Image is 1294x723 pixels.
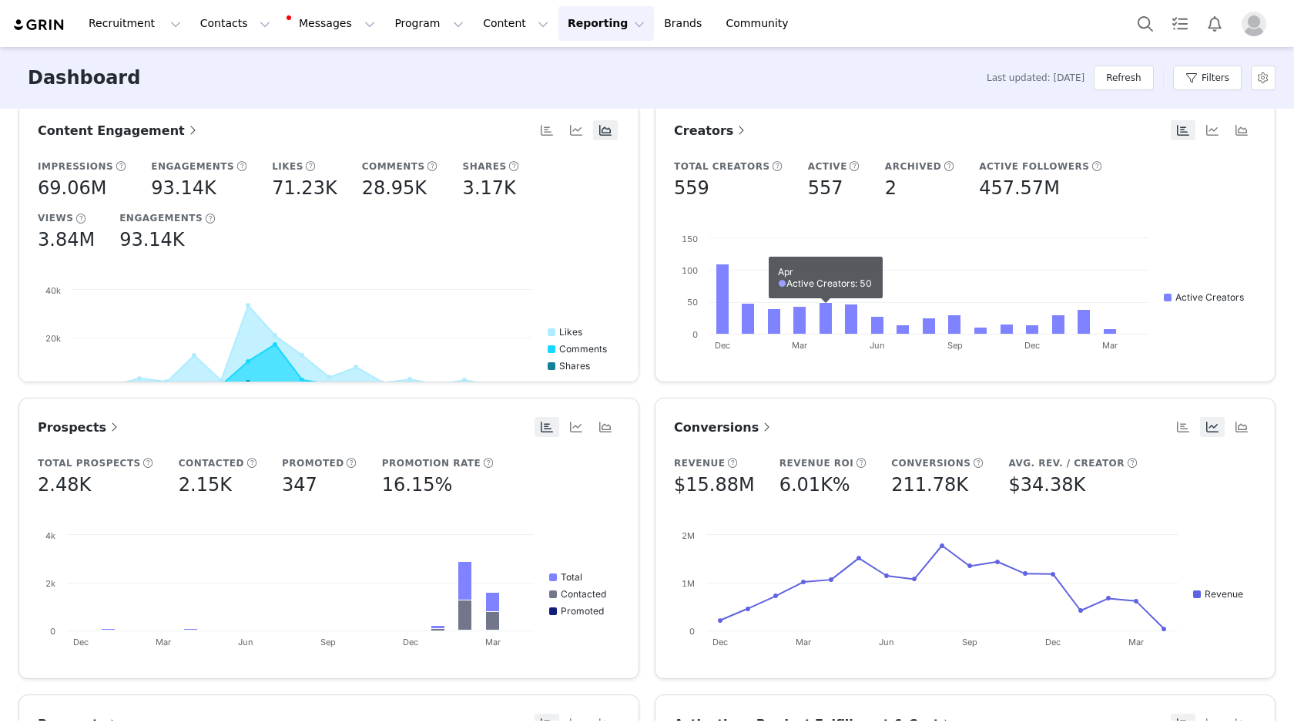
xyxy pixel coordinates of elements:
[179,471,232,499] h5: 2.15K
[674,123,749,138] span: Creators
[674,420,774,435] span: Conversions
[151,160,234,173] h5: Engagements
[1008,456,1125,470] h5: Avg. Rev. / Creator
[38,418,122,437] a: Prospects
[1198,6,1232,41] button: Notifications
[45,530,55,541] text: 4k
[156,637,171,647] text: Mar
[1242,12,1266,36] img: placeholder-profile.jpg
[682,234,698,244] text: 150
[38,211,73,225] h5: Views
[687,297,698,308] text: 50
[179,456,244,470] h5: Contacted
[38,160,113,173] h5: Impressions
[979,174,1060,202] h5: 457.57M
[38,174,106,202] h5: 69.06M
[362,174,427,202] h5: 28.95K
[12,18,66,32] img: grin logo
[28,64,140,92] h3: Dashboard
[885,160,941,173] h5: Archived
[655,6,716,41] a: Brands
[1128,637,1144,647] text: Mar
[1024,340,1040,351] text: Dec
[38,121,200,140] a: Content Engagement
[1232,12,1282,36] button: Profile
[717,6,805,41] a: Community
[320,637,336,647] text: Sep
[38,456,141,470] h5: Total Prospects
[191,6,280,41] button: Contacts
[119,211,203,225] h5: Engagements
[674,471,755,499] h5: $15.88M
[38,123,200,138] span: Content Engagement
[119,226,184,254] h5: 93.14K
[485,637,501,647] text: Mar
[272,174,337,202] h5: 71.23K
[282,456,344,470] h5: Promoted
[238,637,253,647] text: Jun
[796,637,811,647] text: Mar
[280,6,384,41] button: Messages
[712,637,728,647] text: Dec
[1205,588,1243,600] text: Revenue
[385,6,473,41] button: Program
[870,340,885,351] text: Jun
[558,6,654,41] button: Reporting
[674,121,749,140] a: Creators
[50,626,55,637] text: 0
[38,471,91,499] h5: 2.48K
[561,588,606,600] text: Contacted
[45,578,55,589] text: 2k
[674,456,725,470] h5: Revenue
[382,471,453,499] h5: 16.15%
[403,637,418,647] text: Dec
[561,571,582,583] text: Total
[674,174,709,202] h5: 559
[808,174,843,202] h5: 557
[45,333,61,344] text: 20k
[362,160,425,173] h5: Comments
[891,456,970,470] h5: Conversions
[979,160,1089,173] h5: Active Followers
[947,340,963,351] text: Sep
[715,340,730,351] text: Dec
[879,637,894,647] text: Jun
[682,530,695,541] text: 2M
[1094,66,1153,90] button: Refresh
[962,637,977,647] text: Sep
[382,456,481,470] h5: Promotion Rate
[779,471,850,499] h5: 6.01K%
[891,471,968,499] h5: 211.78K
[272,160,303,173] h5: Likes
[682,265,698,276] text: 100
[38,420,122,435] span: Prospects
[463,174,516,202] h5: 3.17K
[73,637,89,647] text: Dec
[1173,66,1242,90] button: Filters
[463,160,507,173] h5: Shares
[1175,291,1244,303] text: Active Creators
[779,456,854,470] h5: Revenue ROI
[55,381,61,392] text: 0
[151,174,216,202] h5: 93.14K
[674,418,774,437] a: Conversions
[1128,6,1162,41] button: Search
[559,360,590,372] text: Shares
[792,340,807,351] text: Mar
[1008,471,1085,499] h5: $34.38K
[689,626,695,637] text: 0
[45,285,61,296] text: 40k
[1045,637,1061,647] text: Dec
[282,471,317,499] h5: 347
[79,6,190,41] button: Recruitment
[1163,6,1197,41] a: Tasks
[674,160,770,173] h5: Total Creators
[987,71,1084,85] span: Last updated: [DATE]
[682,578,695,589] text: 1M
[559,326,582,338] text: Likes
[561,605,604,617] text: Promoted
[1102,340,1118,351] text: Mar
[38,226,95,254] h5: 3.84M
[808,160,847,173] h5: Active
